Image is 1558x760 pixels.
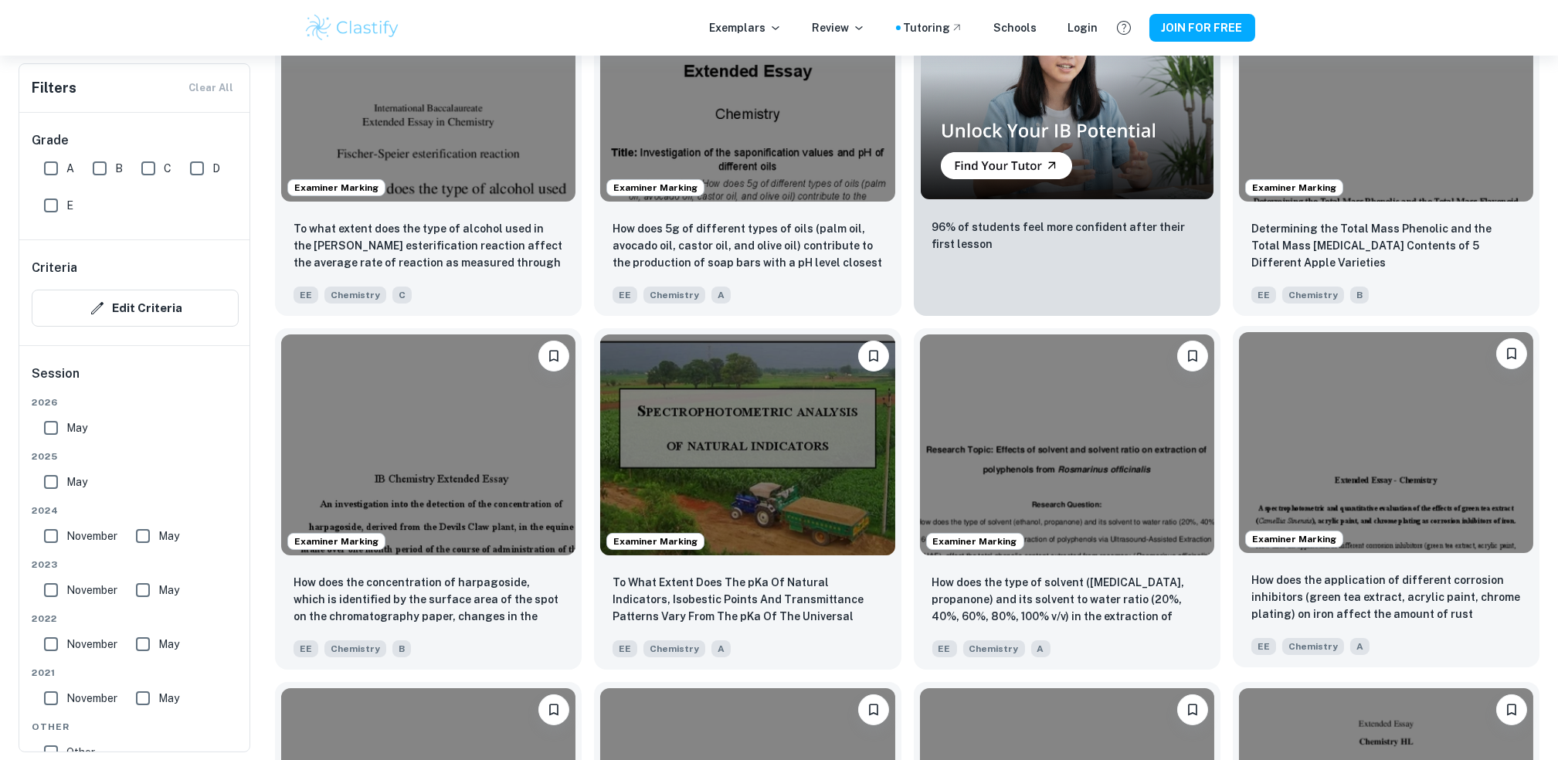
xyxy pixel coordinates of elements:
[392,640,411,657] span: B
[294,287,318,304] span: EE
[920,334,1214,555] img: Chemistry EE example thumbnail: How does the type of solvent (ethanol, p
[32,558,239,572] span: 2023
[1496,694,1527,725] button: Please log in to bookmark exemplars
[1246,181,1342,195] span: Examiner Marking
[392,287,412,304] span: C
[32,259,77,277] h6: Criteria
[164,160,171,177] span: C
[66,690,117,707] span: November
[1111,15,1137,41] button: Help and Feedback
[32,395,239,409] span: 2026
[1177,341,1208,372] button: Please log in to bookmark exemplars
[613,640,637,657] span: EE
[710,19,782,36] p: Exemplars
[932,574,1202,626] p: How does the type of solvent (ethanol, propanone) and its solvent to water ratio (20%, 40%, 60%, ...
[932,640,957,657] span: EE
[66,419,87,436] span: May
[1246,532,1342,546] span: Examiner Marking
[600,334,894,555] img: Chemistry EE example thumbnail: To What Extent Does The pKa Of Natural I
[158,690,179,707] span: May
[288,534,385,548] span: Examiner Marking
[711,287,731,304] span: A
[643,640,705,657] span: Chemistry
[994,19,1037,36] a: Schools
[1031,640,1051,657] span: A
[1251,220,1521,271] p: Determining the Total Mass Phenolic and the Total Mass Flavonoid Contents of 5 Different Apple Va...
[281,334,575,555] img: Chemistry EE example thumbnail: How does the concentration of harpagosid
[607,181,704,195] span: Examiner Marking
[158,582,179,599] span: May
[963,640,1025,657] span: Chemistry
[66,582,117,599] span: November
[858,341,889,372] button: Please log in to bookmark exemplars
[115,160,123,177] span: B
[538,694,569,725] button: Please log in to bookmark exemplars
[32,290,239,327] button: Edit Criteria
[304,12,402,43] img: Clastify logo
[1177,694,1208,725] button: Please log in to bookmark exemplars
[1350,287,1369,304] span: B
[158,636,179,653] span: May
[1350,638,1370,655] span: A
[32,720,239,734] span: Other
[66,160,74,177] span: A
[1496,338,1527,369] button: Please log in to bookmark exemplars
[66,197,73,214] span: E
[927,534,1023,548] span: Examiner Marking
[288,181,385,195] span: Examiner Marking
[613,574,882,626] p: To What Extent Does The pKa Of Natural Indicators, Isobestic Points And Transmittance Patterns Va...
[858,694,889,725] button: Please log in to bookmark exemplars
[32,666,239,680] span: 2021
[607,534,704,548] span: Examiner Marking
[324,640,386,657] span: Chemistry
[158,528,179,545] span: May
[1149,14,1255,42] button: JOIN FOR FREE
[294,640,318,657] span: EE
[1282,287,1344,304] span: Chemistry
[324,287,386,304] span: Chemistry
[594,328,901,670] a: Examiner MarkingPlease log in to bookmark exemplarsTo What Extent Does The pKa Of Natural Indicat...
[66,528,117,545] span: November
[1251,638,1276,655] span: EE
[294,220,563,273] p: To what extent does the type of alcohol used in the Fischer-Speier esterification reaction affect...
[613,287,637,304] span: EE
[904,19,963,36] a: Tutoring
[66,473,87,490] span: May
[1233,328,1539,670] a: Examiner MarkingPlease log in to bookmark exemplarsHow does the application of different corrosio...
[1251,287,1276,304] span: EE
[212,160,220,177] span: D
[294,574,563,626] p: How does the concentration of harpagoside, which is identified by the surface area of the spot on...
[643,287,705,304] span: Chemistry
[711,640,731,657] span: A
[932,219,1202,253] p: 96% of students feel more confident after their first lesson
[32,450,239,463] span: 2025
[32,365,239,395] h6: Session
[32,504,239,517] span: 2024
[32,131,239,150] h6: Grade
[1068,19,1098,36] a: Login
[32,77,76,99] h6: Filters
[1282,638,1344,655] span: Chemistry
[66,636,117,653] span: November
[1239,332,1533,553] img: Chemistry EE example thumbnail: How does the application of different co
[914,328,1220,670] a: Examiner MarkingPlease log in to bookmark exemplarsHow does the type of solvent (ethanol, propano...
[1251,572,1521,624] p: How does the application of different corrosion inhibitors (green tea extract, acrylic paint, chr...
[275,328,582,670] a: Examiner MarkingPlease log in to bookmark exemplarsHow does the concentration of harpagoside, whi...
[538,341,569,372] button: Please log in to bookmark exemplars
[613,220,882,273] p: How does 5g of different types of oils (palm oil, avocado oil, castor oil, and olive oil) contrib...
[813,19,865,36] p: Review
[32,612,239,626] span: 2022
